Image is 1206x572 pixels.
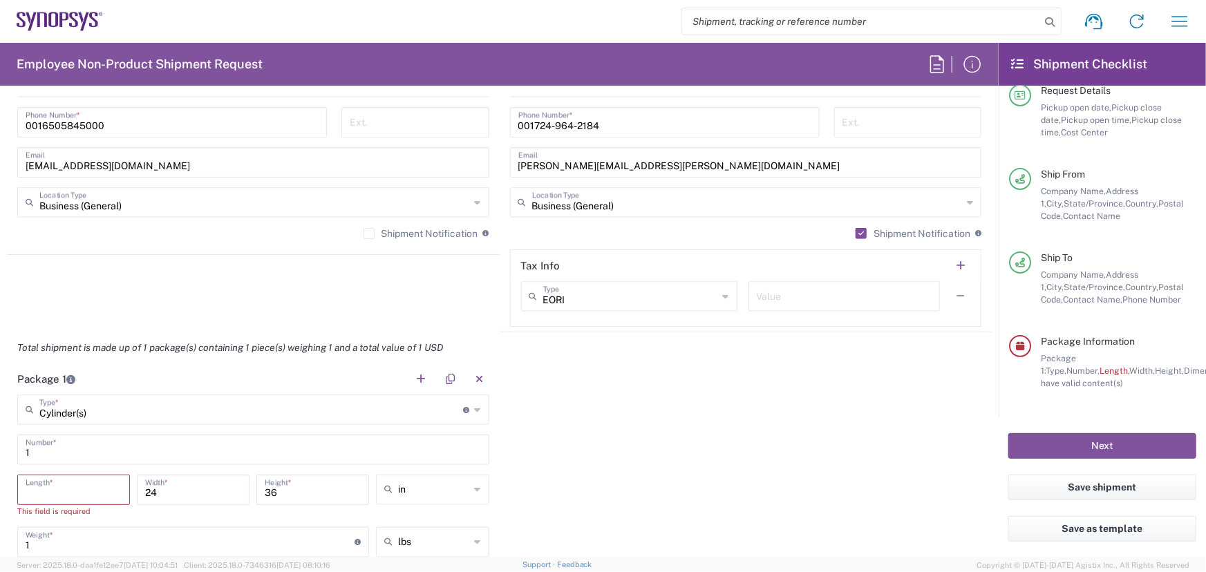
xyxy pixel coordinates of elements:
span: Ship To [1041,252,1073,263]
h2: Package 1 [17,372,75,386]
span: [DATE] 10:04:51 [124,561,178,569]
span: Country, [1125,282,1158,292]
span: Country, [1125,198,1158,209]
span: Company Name, [1041,269,1106,280]
span: State/Province, [1064,198,1125,209]
button: Save as template [1008,516,1196,542]
button: Save shipment [1008,475,1196,500]
a: Support [522,560,557,569]
span: Height, [1155,365,1184,376]
span: Width, [1129,365,1155,376]
h2: Employee Non-Product Shipment Request [17,56,263,73]
span: Pickup open date, [1041,102,1111,113]
span: Company Name, [1041,186,1106,196]
span: City, [1046,198,1064,209]
span: Server: 2025.18.0-daa1fe12ee7 [17,561,178,569]
span: Copyright © [DATE]-[DATE] Agistix Inc., All Rights Reserved [977,559,1189,571]
button: Next [1008,433,1196,459]
span: Package 1: [1041,353,1076,376]
span: Ship From [1041,169,1085,180]
em: Total shipment is made up of 1 package(s) containing 1 piece(s) weighing 1 and a total value of 1... [7,342,453,353]
span: State/Province, [1064,282,1125,292]
span: Contact Name [1063,211,1120,221]
label: Shipment Notification [856,228,970,239]
div: This field is required [17,505,130,517]
label: Shipment Notification [364,228,478,239]
span: City, [1046,282,1064,292]
input: Shipment, tracking or reference number [682,8,1040,35]
span: [DATE] 08:10:16 [276,561,330,569]
span: Type, [1046,365,1066,376]
span: Cost Center [1061,127,1108,137]
span: Request Details [1041,85,1111,96]
span: Contact Name, [1063,294,1122,305]
span: Number, [1066,365,1100,376]
a: Feedback [557,560,592,569]
span: Length, [1100,365,1129,376]
h2: Shipment Checklist [1011,56,1147,73]
h2: Tax Info [521,259,560,273]
span: Pickup open time, [1061,115,1131,125]
span: Package Information [1041,336,1135,347]
span: Client: 2025.18.0-7346316 [184,561,330,569]
span: Phone Number [1122,294,1181,305]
